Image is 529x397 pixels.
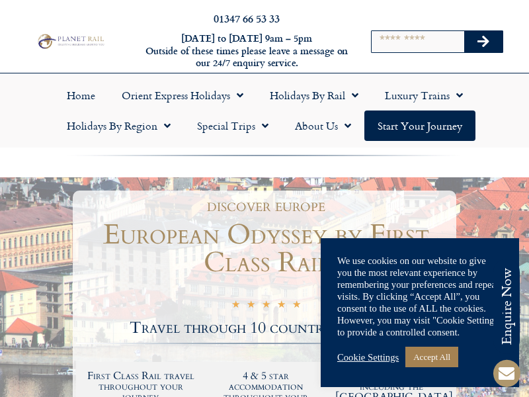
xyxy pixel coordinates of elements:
button: Search [464,31,503,52]
a: Home [54,80,108,110]
a: Holidays by Region [54,110,184,141]
h6: [DATE] to [DATE] 9am – 5pm Outside of these times please leave a message on our 24/7 enquiry serv... [144,32,349,69]
h1: discover europe [83,197,450,214]
a: Special Trips [184,110,282,141]
h2: Travel through 10 countries [DATE] [76,320,456,336]
i: ★ [262,300,270,312]
a: Orient Express Holidays [108,80,257,110]
i: ★ [247,300,255,312]
a: About Us [282,110,364,141]
nav: Menu [7,80,522,141]
i: ★ [231,300,240,312]
a: 01347 66 53 33 [214,11,280,26]
img: Planet Rail Train Holidays Logo [35,32,106,50]
a: Cookie Settings [337,351,399,363]
i: ★ [277,300,286,312]
div: 5/5 [231,298,301,312]
h1: European Odyssey by First Class Rail [76,221,456,277]
a: Holidays by Rail [257,80,372,110]
a: Start your Journey [364,110,475,141]
div: We use cookies on our website to give you the most relevant experience by remembering your prefer... [337,255,503,338]
a: Accept All [405,347,458,367]
a: Luxury Trains [372,80,476,110]
i: ★ [292,300,301,312]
